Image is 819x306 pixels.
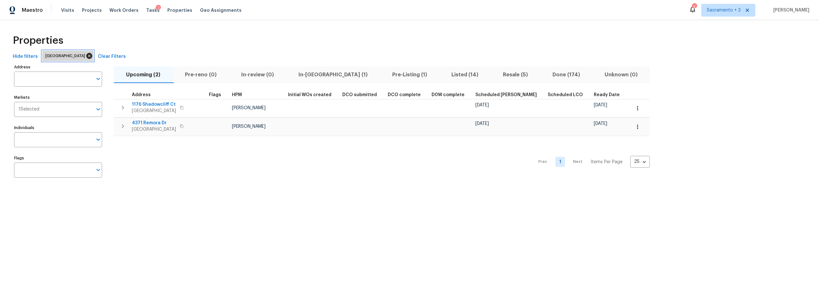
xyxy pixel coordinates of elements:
button: Open [94,135,103,144]
nav: Pagination Navigation [532,140,650,184]
span: [GEOGRAPHIC_DATA] [132,108,176,114]
label: Flags [14,156,102,160]
span: Listed (14) [443,70,487,79]
span: [PERSON_NAME] [232,124,266,129]
span: [DATE] [594,121,607,126]
span: Projects [82,7,102,13]
span: Scheduled [PERSON_NAME] [475,93,537,97]
span: In-review (0) [233,70,282,79]
span: [PERSON_NAME] [232,106,266,110]
label: Individuals [14,126,102,130]
span: Tasks [146,8,160,12]
span: Work Orders [109,7,139,13]
span: Hide filters [13,53,38,61]
span: In-[GEOGRAPHIC_DATA] (1) [290,70,376,79]
span: Properties [167,7,192,13]
span: Flags [209,93,221,97]
span: HPM [232,93,242,97]
span: Sacramento + 3 [707,7,741,13]
a: Goto page 1 [555,157,565,167]
span: Address [132,93,151,97]
div: 1 [156,5,161,11]
div: [GEOGRAPHIC_DATA] [42,51,93,61]
div: 25 [630,153,650,170]
span: 4371 Remora Dr [132,120,176,126]
label: Address [14,65,102,69]
span: Done (174) [544,70,588,79]
span: Visits [61,7,74,13]
span: Pre-reno (0) [177,70,225,79]
span: 1 Selected [19,107,39,112]
span: DCO submitted [342,93,377,97]
button: Clear Filters [95,51,128,63]
span: Geo Assignments [200,7,242,13]
span: Resale (5) [495,70,537,79]
span: Properties [13,37,63,44]
span: 1176 Shadowcliff Ct [132,101,176,108]
p: Items Per Page [591,159,623,165]
span: Unknown (0) [596,70,646,79]
span: [DATE] [594,103,607,107]
span: Ready Date [594,93,620,97]
span: Upcoming (2) [118,70,169,79]
span: Maestro [22,7,43,13]
span: Clear Filters [98,53,126,61]
span: D0W complete [432,93,465,97]
span: Initial WOs created [288,93,331,97]
span: [DATE] [475,121,489,126]
button: Open [94,105,103,114]
button: Hide filters [10,51,40,63]
span: [GEOGRAPHIC_DATA] [132,126,176,133]
span: [PERSON_NAME] [771,7,809,13]
span: [GEOGRAPHIC_DATA] [45,53,88,59]
button: Open [94,74,103,83]
button: Open [94,165,103,174]
span: [DATE] [475,103,489,107]
span: Scheduled LCO [548,93,583,97]
span: DCO complete [388,93,421,97]
div: 2 [692,4,696,10]
label: Markets [14,96,102,99]
span: Pre-Listing (1) [384,70,435,79]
